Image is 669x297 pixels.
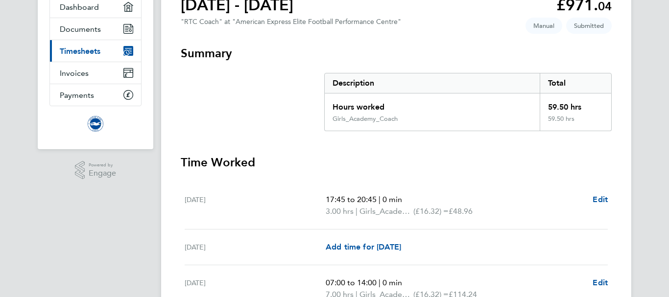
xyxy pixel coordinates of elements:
[566,18,612,34] span: This timesheet is Submitted.
[50,84,141,106] a: Payments
[88,116,103,132] img: brightonandhovealbion-logo-retina.png
[326,242,401,251] span: Add time for [DATE]
[181,155,612,170] h3: Time Worked
[593,277,608,289] a: Edit
[326,278,377,287] span: 07:00 to 14:00
[593,194,608,206] a: Edit
[326,241,401,253] a: Add time for [DATE]
[60,46,100,56] span: Timesheets
[382,195,402,204] span: 0 min
[379,195,381,204] span: |
[60,24,101,34] span: Documents
[324,73,612,131] div: Summary
[413,206,449,216] span: (£16.32) =
[185,241,326,253] div: [DATE]
[89,169,116,178] span: Engage
[326,195,377,204] span: 17:45 to 20:45
[185,194,326,217] div: [DATE]
[326,206,354,216] span: 3.00 hrs
[75,161,117,180] a: Powered byEngage
[60,69,89,78] span: Invoices
[593,278,608,287] span: Edit
[379,278,381,287] span: |
[89,161,116,169] span: Powered by
[60,91,94,100] span: Payments
[181,18,401,26] div: "RTC Coach" at "American Express Elite Football Performance Centre"
[540,93,611,115] div: 59.50 hrs
[382,278,402,287] span: 0 min
[526,18,562,34] span: This timesheet was manually created.
[325,93,540,115] div: Hours worked
[540,115,611,131] div: 59.50 hrs
[50,40,141,62] a: Timesheets
[60,2,99,12] span: Dashboard
[333,115,398,123] div: Girls_Academy_Coach
[359,206,413,217] span: Girls_Academy_Coach
[325,73,540,93] div: Description
[356,206,358,216] span: |
[49,116,142,132] a: Go to home page
[50,18,141,40] a: Documents
[593,195,608,204] span: Edit
[50,62,141,84] a: Invoices
[540,73,611,93] div: Total
[181,46,612,61] h3: Summary
[449,206,473,216] span: £48.96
